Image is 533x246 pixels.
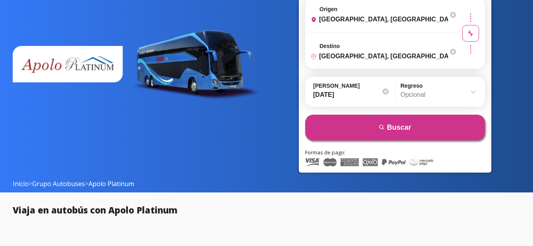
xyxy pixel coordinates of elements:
[13,179,134,188] span: > >
[89,179,134,188] span: Apolo Platinum
[32,179,85,188] a: Grupo Autobuses
[400,83,477,89] label: Regreso
[400,85,477,105] input: Opcional
[305,158,319,166] img: Visa
[13,26,260,105] img: bus apolo platinum
[313,83,390,89] label: [PERSON_NAME]
[323,158,337,166] img: Master Card
[305,115,485,140] button: Buscar
[313,85,390,105] input: Elegir Fecha
[308,46,448,66] input: Buscar Destino
[308,10,448,29] input: Buscar Origen
[341,158,358,166] img: American Express
[305,149,485,157] p: Formas de pago:
[319,6,337,12] label: Origen
[410,158,433,166] img: Mercado Pago
[382,158,406,166] img: PayPal
[13,204,521,217] h2: Viaja en autobús con Apolo Platinum
[319,43,340,49] label: Destino
[13,179,29,188] a: Inicio
[363,158,378,166] img: Oxxo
